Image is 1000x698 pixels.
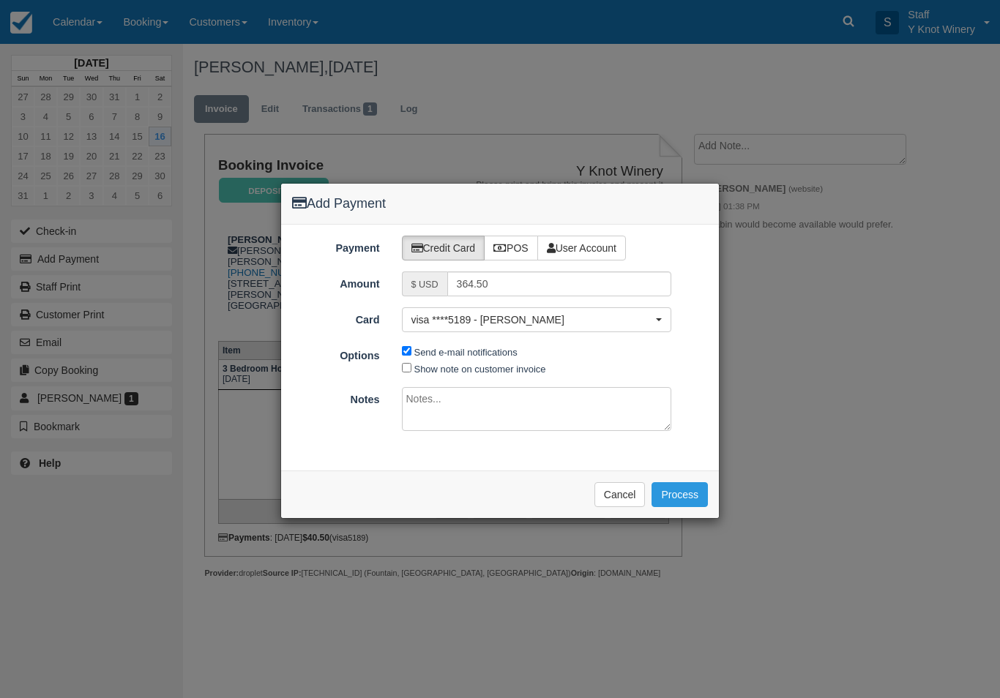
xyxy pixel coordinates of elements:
[281,343,391,364] label: Options
[414,347,518,358] label: Send e-mail notifications
[402,307,672,332] button: visa ****5189 - [PERSON_NAME]
[447,271,672,296] input: Valid amount required.
[594,482,646,507] button: Cancel
[411,279,439,290] small: $ USD
[281,236,391,256] label: Payment
[281,271,391,292] label: Amount
[537,236,626,260] label: User Account
[652,482,708,507] button: Process
[484,236,538,260] label: POS
[414,364,546,375] label: Show note on customer invoice
[402,236,485,260] label: Credit Card
[281,307,391,328] label: Card
[281,387,391,408] label: Notes
[292,195,708,214] h4: Add Payment
[411,312,653,327] span: visa ****5189 - [PERSON_NAME]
